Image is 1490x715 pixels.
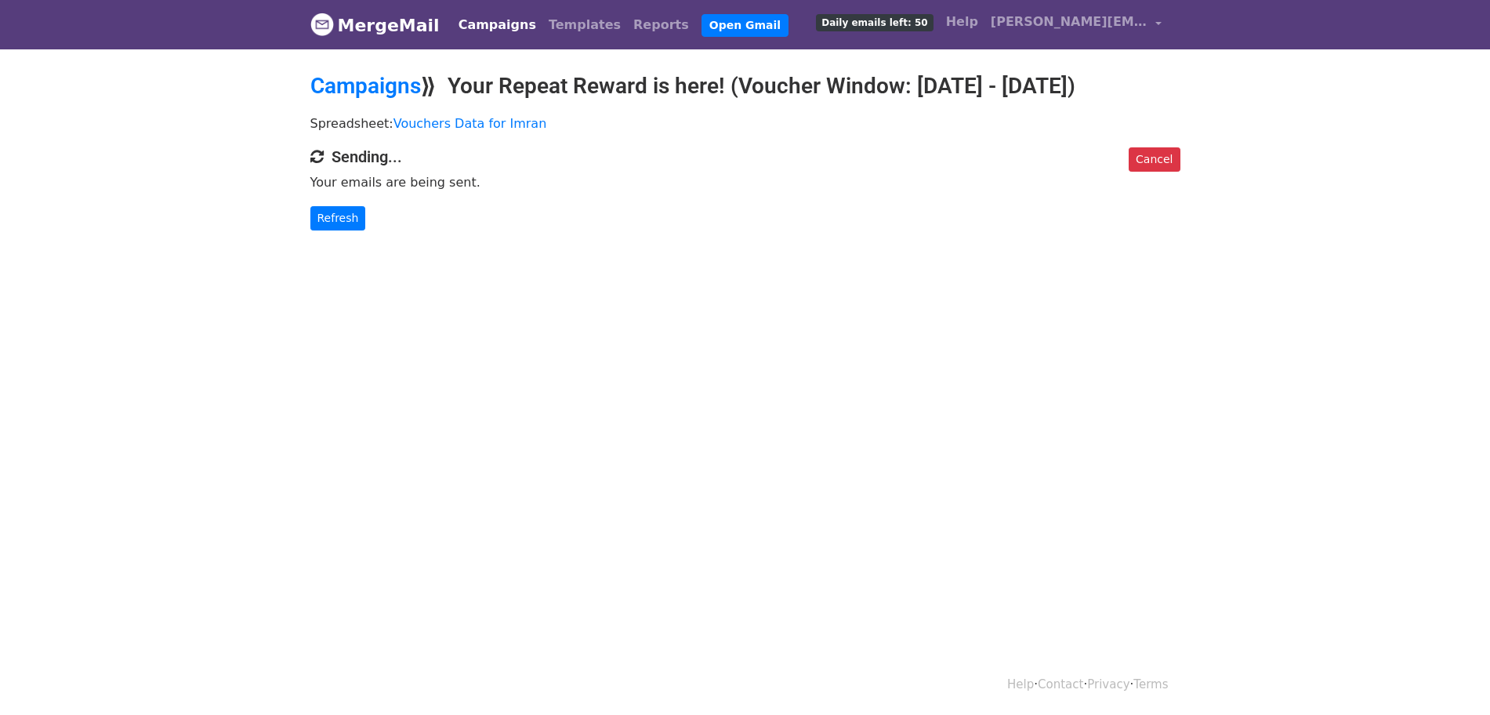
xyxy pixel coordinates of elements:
[452,9,542,41] a: Campaigns
[701,14,789,37] a: Open Gmail
[310,9,440,42] a: MergeMail
[310,73,1180,100] h2: ⟫ Your Repeat Reward is here! (Voucher Window: [DATE] - [DATE])
[984,6,1168,43] a: [PERSON_NAME][EMAIL_ADDRESS][DOMAIN_NAME]
[310,147,1180,166] h4: Sending...
[310,206,366,230] a: Refresh
[1087,677,1129,691] a: Privacy
[991,13,1147,31] span: [PERSON_NAME][EMAIL_ADDRESS][DOMAIN_NAME]
[810,6,939,38] a: Daily emails left: 50
[310,13,334,36] img: MergeMail logo
[310,73,421,99] a: Campaigns
[1038,677,1083,691] a: Contact
[310,115,1180,132] p: Spreadsheet:
[1129,147,1180,172] a: Cancel
[542,9,627,41] a: Templates
[940,6,984,38] a: Help
[393,116,547,131] a: Vouchers Data for Imran
[627,9,695,41] a: Reports
[1007,677,1034,691] a: Help
[1133,677,1168,691] a: Terms
[816,14,933,31] span: Daily emails left: 50
[310,174,1180,191] p: Your emails are being sent.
